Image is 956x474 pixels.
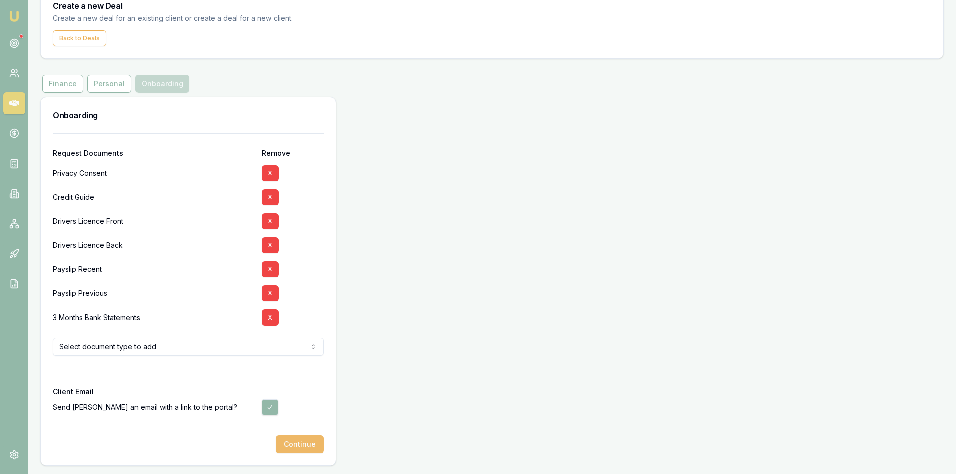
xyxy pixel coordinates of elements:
button: X [262,261,279,277]
div: Drivers Licence Back [53,233,254,257]
button: X [262,309,279,326]
p: Create a new deal for an existing client or create a deal for a new client. [53,13,310,24]
div: Payslip Recent [53,257,254,281]
h3: Create a new Deal [53,2,931,10]
div: Client Email [53,388,324,395]
button: Continue [276,435,324,453]
div: Remove [262,150,324,157]
button: X [262,237,279,253]
button: X [262,285,279,301]
button: Personal [87,75,131,93]
img: emu-icon-u.png [8,10,20,22]
div: Payslip Previous [53,281,254,305]
div: Privacy Consent [53,161,254,185]
div: Drivers Licence Front [53,209,254,233]
button: X [262,165,279,181]
div: 3 Months Bank Statements [53,305,254,330]
button: X [262,213,279,229]
h3: Onboarding [53,109,324,121]
div: Request Documents [53,150,254,157]
label: Send [PERSON_NAME] an email with a link to the portal? [53,402,237,412]
button: X [262,189,279,205]
button: Back to Deals [53,30,106,46]
button: Finance [42,75,83,93]
div: Credit Guide [53,185,254,209]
